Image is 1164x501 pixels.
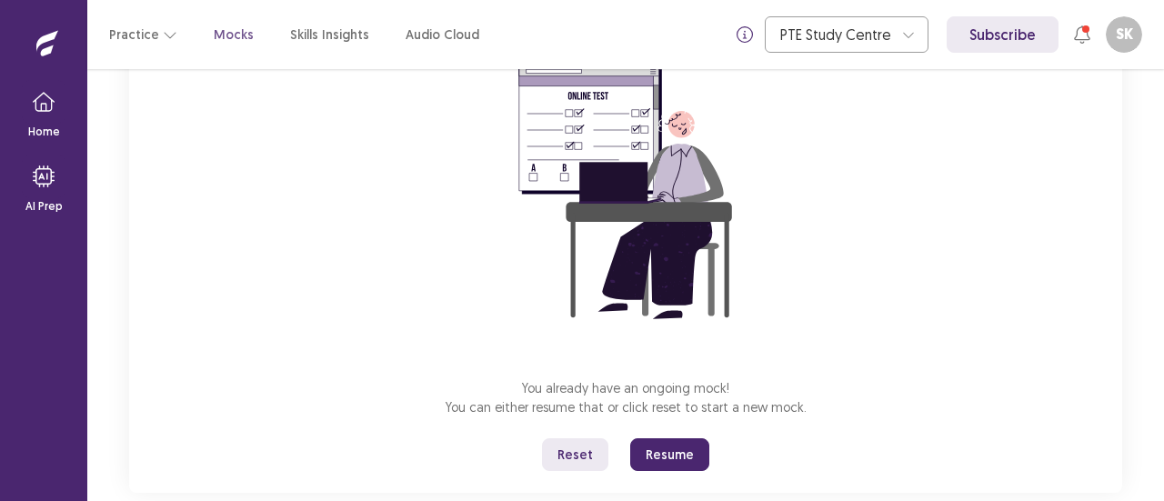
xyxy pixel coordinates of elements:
[290,25,369,45] a: Skills Insights
[1106,16,1142,53] button: SK
[25,198,63,215] p: AI Prep
[542,438,608,471] button: Reset
[214,25,254,45] a: Mocks
[28,124,60,140] p: Home
[947,16,1059,53] a: Subscribe
[728,18,761,51] button: info
[446,378,807,416] p: You already have an ongoing mock! You can either resume that or click reset to start a new mock.
[109,18,177,51] button: Practice
[780,17,893,52] div: PTE Study Centre
[630,438,709,471] button: Resume
[406,25,479,45] a: Audio Cloud
[462,29,789,356] img: attend-mock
